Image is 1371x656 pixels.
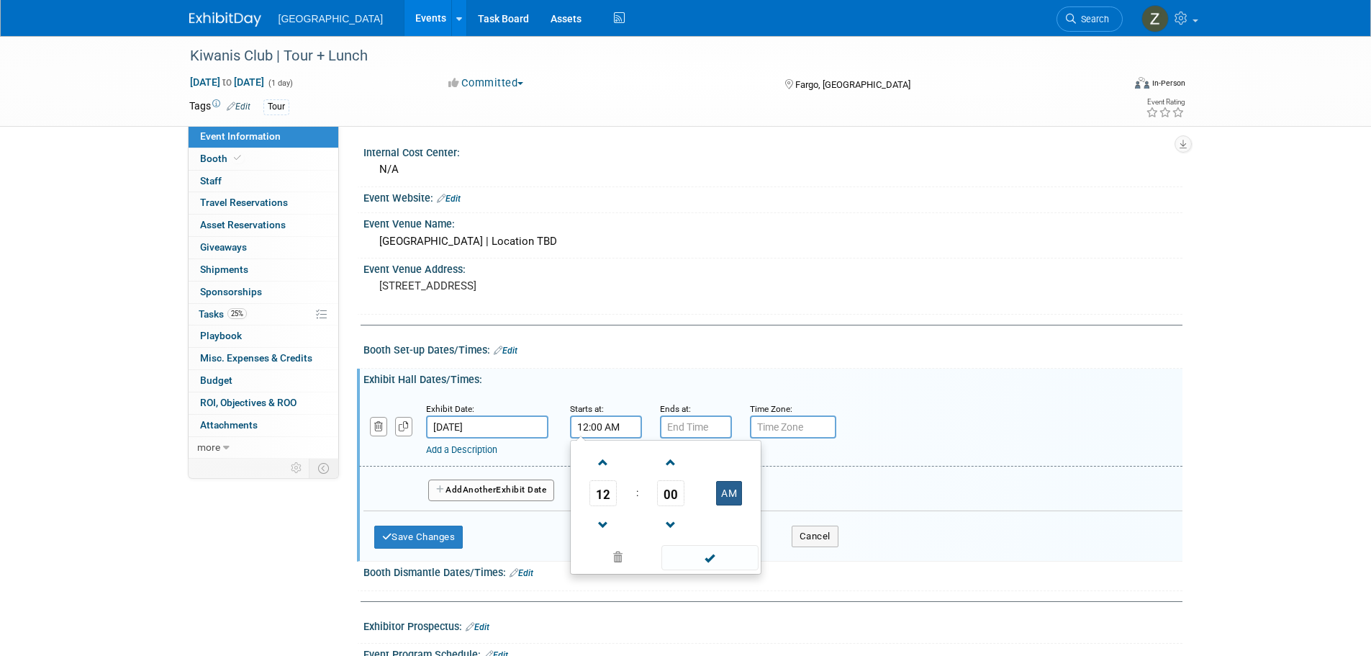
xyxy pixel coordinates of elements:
[589,480,617,506] span: Pick Hour
[189,348,338,369] a: Misc. Expenses & Credits
[189,392,338,414] a: ROI, Objectives & ROO
[379,279,689,292] pre: [STREET_ADDRESS]
[200,264,248,275] span: Shipments
[574,548,663,568] a: Clear selection
[200,153,244,164] span: Booth
[363,187,1182,206] div: Event Website:
[363,213,1182,231] div: Event Venue Name:
[309,459,338,477] td: Toggle Event Tabs
[374,158,1172,181] div: N/A
[750,404,792,414] small: Time Zone:
[189,76,265,89] span: [DATE] [DATE]
[1146,99,1185,106] div: Event Rating
[189,437,338,459] a: more
[443,76,529,91] button: Committed
[657,506,684,543] a: Decrement Minute
[570,404,604,414] small: Starts at:
[234,154,241,162] i: Booth reservation complete
[185,43,1101,69] div: Kiwanis Club | Tour + Lunch
[428,480,555,501] button: AddAnotherExhibit Date
[227,102,250,112] a: Edit
[426,404,474,414] small: Exhibit Date:
[660,415,732,439] input: End Time
[200,130,281,142] span: Event Information
[200,175,222,187] span: Staff
[1076,14,1109,24] span: Search
[189,99,250,115] td: Tags
[750,415,836,439] input: Time Zone
[1151,78,1185,89] div: In-Person
[189,259,338,281] a: Shipments
[1135,77,1149,89] img: Format-Inperson.png
[466,622,489,632] a: Edit
[363,369,1182,387] div: Exhibit Hall Dates/Times:
[220,76,234,88] span: to
[1038,75,1186,96] div: Event Format
[426,415,548,439] input: Date
[363,616,1182,634] div: Exhibitor Prospectus:
[363,259,1182,277] div: Event Venue Address:
[267,78,293,88] span: (1 day)
[1056,6,1123,32] a: Search
[589,506,617,543] a: Decrement Hour
[189,192,338,214] a: Travel Reservations
[426,444,497,455] a: Add a Description
[716,481,742,506] button: AM
[363,339,1182,358] div: Booth Set-up Dates/Times:
[189,370,338,392] a: Budget
[660,404,691,414] small: Ends at:
[189,126,338,148] a: Event Information
[199,308,247,320] span: Tasks
[189,415,338,436] a: Attachments
[200,286,262,297] span: Sponsorships
[200,241,247,253] span: Giveaways
[660,549,759,569] a: Done
[657,480,684,506] span: Pick Minute
[284,459,309,477] td: Personalize Event Tab Strip
[189,325,338,347] a: Playbook
[374,230,1172,253] div: [GEOGRAPHIC_DATA] | Location TBD
[189,12,261,27] img: ExhibitDay
[494,346,517,356] a: Edit
[279,13,384,24] span: [GEOGRAPHIC_DATA]
[589,444,617,480] a: Increment Hour
[795,79,910,90] span: Fargo, [GEOGRAPHIC_DATA]
[363,142,1182,160] div: Internal Cost Center:
[200,397,297,408] span: ROI, Objectives & ROO
[437,194,461,204] a: Edit
[200,374,232,386] span: Budget
[189,237,338,259] a: Giveaways
[227,308,247,319] span: 25%
[374,526,463,549] button: Save Changes
[363,562,1182,580] div: Booth Dismantle Dates/Times:
[463,485,497,495] span: Another
[189,171,338,192] a: Staff
[510,568,533,578] a: Edit
[200,352,312,364] span: Misc. Expenses & Credits
[1141,5,1169,32] img: Zoe Graham
[570,415,642,439] input: Start Time
[200,219,286,230] span: Asset Reservations
[189,148,338,170] a: Booth
[657,444,684,480] a: Increment Minute
[200,197,288,208] span: Travel Reservations
[197,441,220,453] span: more
[200,419,258,431] span: Attachments
[263,99,289,114] div: Tour
[189,304,338,325] a: Tasks25%
[200,330,242,341] span: Playbook
[633,480,641,506] td: :
[189,215,338,236] a: Asset Reservations
[189,282,338,303] a: Sponsorships
[792,526,838,547] button: Cancel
